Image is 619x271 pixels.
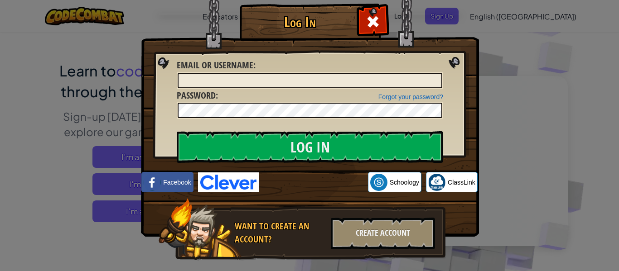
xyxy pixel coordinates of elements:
[259,172,368,192] iframe: Sign in with Google Button
[144,174,161,191] img: facebook_small.png
[177,59,256,72] label: :
[370,174,387,191] img: schoology.png
[177,59,253,71] span: Email or Username
[163,178,191,187] span: Facebook
[242,14,358,30] h1: Log In
[177,131,443,163] input: Log In
[177,89,218,102] label: :
[198,172,259,192] img: clever-logo-blue.png
[177,89,216,101] span: Password
[331,218,435,249] div: Create Account
[448,178,475,187] span: ClassLink
[378,93,443,100] a: Forgot your password?
[235,220,325,246] div: Want to create an account?
[428,174,445,191] img: classlink-logo-small.png
[390,178,419,187] span: Schoology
